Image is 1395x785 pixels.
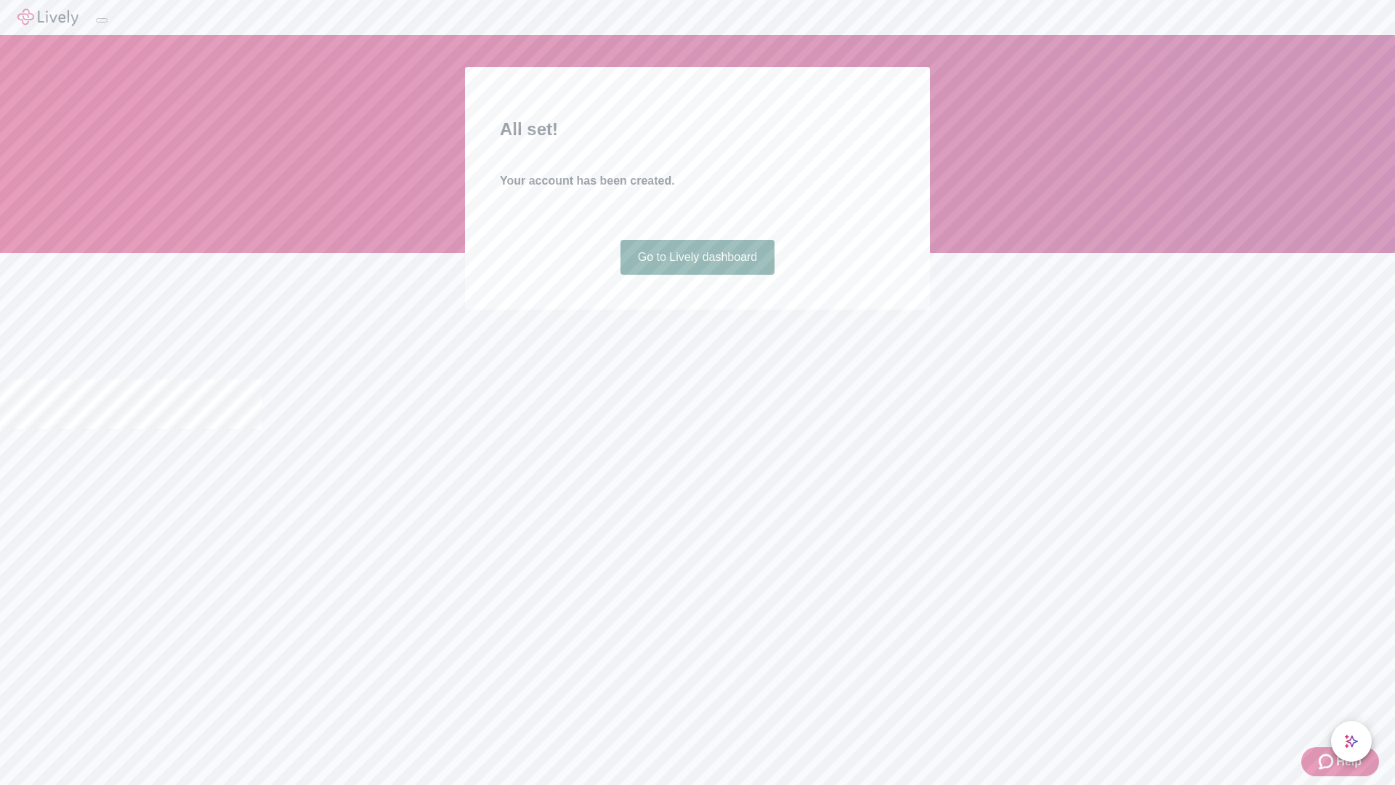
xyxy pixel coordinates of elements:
[500,116,895,142] h2: All set!
[1319,753,1336,770] svg: Zendesk support icon
[1331,721,1372,762] button: chat
[96,18,108,23] button: Log out
[620,240,775,275] a: Go to Lively dashboard
[500,172,895,190] h4: Your account has been created.
[1336,753,1362,770] span: Help
[17,9,78,26] img: Lively
[1344,734,1359,749] svg: Lively AI Assistant
[1301,747,1379,776] button: Zendesk support iconHelp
